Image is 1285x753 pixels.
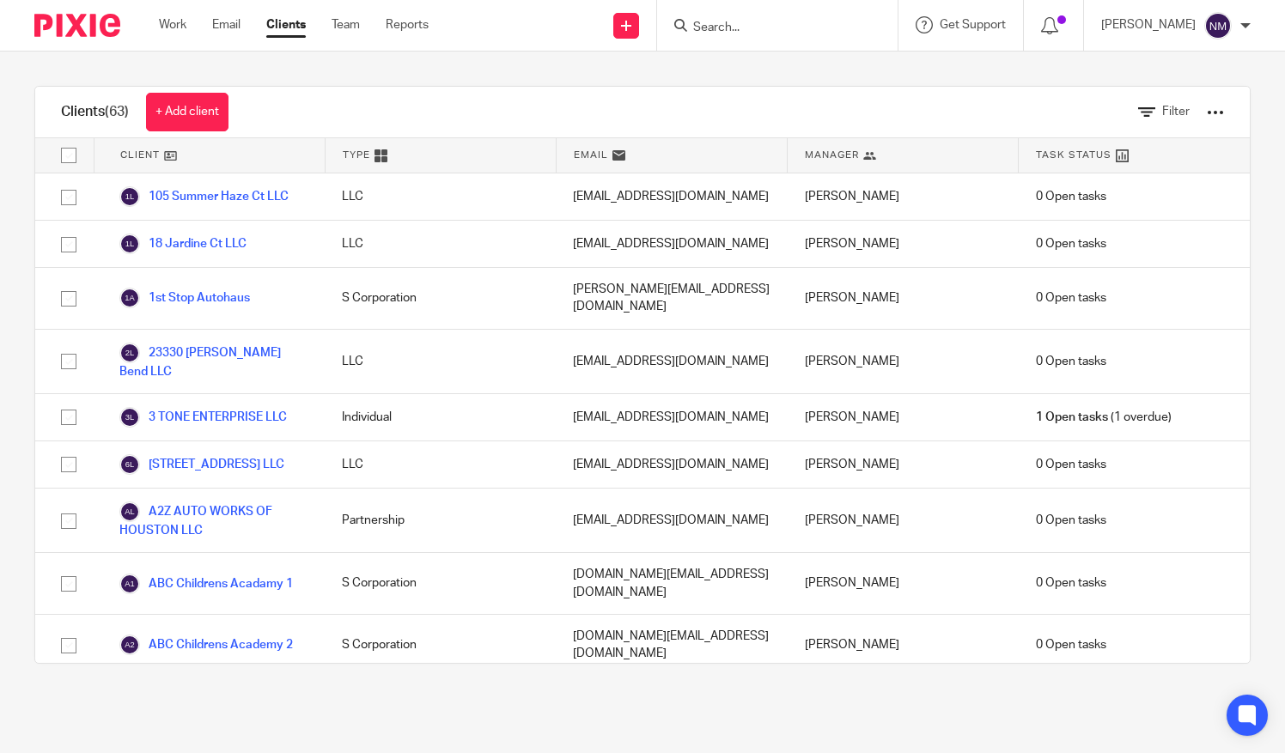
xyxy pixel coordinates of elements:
div: [PERSON_NAME] [788,489,1019,552]
div: S Corporation [325,615,556,676]
span: 1 Open tasks [1036,409,1108,426]
a: 3 TONE ENTERPRISE LLC [119,407,287,428]
div: [PERSON_NAME] [788,441,1019,488]
a: 23330 [PERSON_NAME] Bend LLC [119,343,308,380]
span: 0 Open tasks [1036,353,1106,370]
span: 0 Open tasks [1036,636,1106,653]
img: svg%3E [119,288,140,308]
div: [EMAIL_ADDRESS][DOMAIN_NAME] [556,330,787,393]
div: Individual [325,394,556,440]
div: [PERSON_NAME] [788,330,1019,393]
span: 0 Open tasks [1036,456,1106,473]
div: [PERSON_NAME] [788,268,1019,329]
div: LLC [325,173,556,220]
input: Search [691,21,846,36]
img: svg%3E [119,501,140,522]
div: [PERSON_NAME] [788,553,1019,614]
div: [PERSON_NAME] [788,173,1019,220]
a: 18 Jardine Ct LLC [119,234,247,254]
span: Email [574,148,608,162]
img: svg%3E [119,635,140,655]
a: Clients [266,16,306,33]
div: [DOMAIN_NAME][EMAIL_ADDRESS][DOMAIN_NAME] [556,553,787,614]
a: Reports [386,16,429,33]
div: LLC [325,330,556,393]
div: [PERSON_NAME] [788,394,1019,440]
div: LLC [325,441,556,488]
span: 0 Open tasks [1036,289,1106,307]
a: 1st Stop Autohaus [119,288,250,308]
div: [EMAIL_ADDRESS][DOMAIN_NAME] [556,441,787,488]
a: 105 Summer Haze Ct LLC [119,186,289,207]
span: 0 Open tasks [1036,512,1106,529]
div: S Corporation [325,553,556,614]
span: 0 Open tasks [1036,574,1106,592]
input: Select all [52,139,85,172]
a: ABC Childrens Acadamy 1 [119,574,293,594]
span: Filter [1162,106,1190,118]
div: [EMAIL_ADDRESS][DOMAIN_NAME] [556,221,787,267]
img: svg%3E [1204,12,1232,39]
div: [DOMAIN_NAME][EMAIL_ADDRESS][DOMAIN_NAME] [556,615,787,676]
span: Manager [805,148,859,162]
img: svg%3E [119,454,140,475]
img: svg%3E [119,574,140,594]
div: [PERSON_NAME][EMAIL_ADDRESS][DOMAIN_NAME] [556,268,787,329]
div: [PERSON_NAME] [788,615,1019,676]
span: Type [343,148,370,162]
div: [PERSON_NAME] [788,221,1019,267]
a: + Add client [146,93,228,131]
div: LLC [325,221,556,267]
img: svg%3E [119,343,140,363]
span: Task Status [1036,148,1111,162]
h1: Clients [61,103,129,121]
div: [EMAIL_ADDRESS][DOMAIN_NAME] [556,394,787,440]
a: A2Z AUTO WORKS OF HOUSTON LLC [119,501,308,539]
a: Team [332,16,360,33]
img: svg%3E [119,407,140,428]
a: ABC Childrens Academy 2 [119,635,293,655]
p: [PERSON_NAME] [1101,16,1196,33]
div: [EMAIL_ADDRESS][DOMAIN_NAME] [556,489,787,552]
img: Pixie [34,14,120,37]
span: (1 overdue) [1036,409,1172,426]
a: [STREET_ADDRESS] LLC [119,454,284,475]
div: S Corporation [325,268,556,329]
img: svg%3E [119,186,140,207]
div: Partnership [325,489,556,552]
span: 0 Open tasks [1036,188,1106,205]
span: Get Support [940,19,1006,31]
span: (63) [105,105,129,118]
span: 0 Open tasks [1036,235,1106,252]
a: Work [159,16,186,33]
span: Client [120,148,160,162]
div: [EMAIL_ADDRESS][DOMAIN_NAME] [556,173,787,220]
a: Email [212,16,241,33]
img: svg%3E [119,234,140,254]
